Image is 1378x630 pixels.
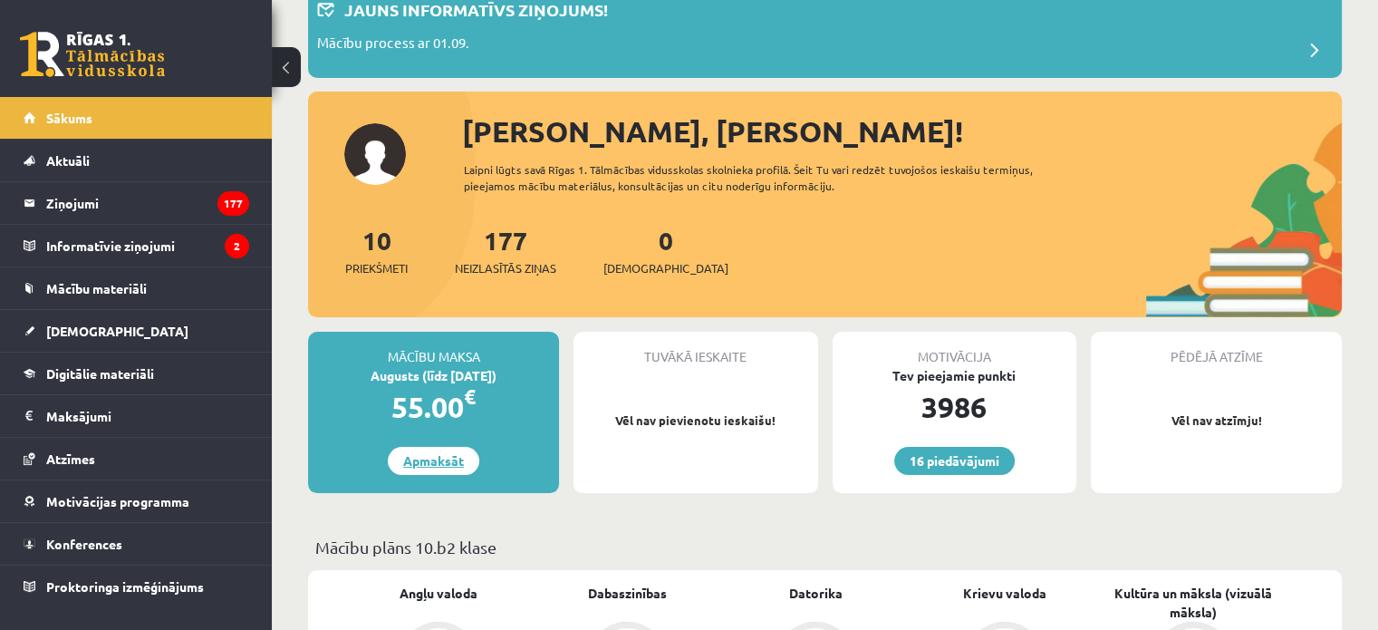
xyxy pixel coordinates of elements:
a: Atzīmes [24,438,249,480]
a: 0[DEMOGRAPHIC_DATA] [603,224,728,277]
span: Digitālie materiāli [46,365,154,382]
a: [DEMOGRAPHIC_DATA] [24,310,249,352]
a: Aktuāli [24,140,249,181]
p: Vēl nav atzīmju! [1100,412,1333,430]
a: Konferences [24,523,249,565]
legend: Informatīvie ziņojumi [46,225,249,267]
div: Mācību maksa [308,332,559,366]
a: Kultūra un māksla (vizuālā māksla) [1099,584,1287,622]
a: Ziņojumi177 [24,182,249,224]
a: Proktoringa izmēģinājums [24,566,249,607]
a: 177Neizlasītās ziņas [455,224,556,277]
span: € [464,383,476,410]
a: Mācību materiāli [24,267,249,309]
a: Dabaszinības [588,584,667,603]
a: Apmaksāt [388,447,479,475]
div: 55.00 [308,385,559,429]
span: Konferences [46,536,122,552]
p: Mācību plāns 10.b2 klase [315,535,1335,559]
a: 10Priekšmeti [345,224,408,277]
a: Maksājumi [24,395,249,437]
span: Sākums [46,110,92,126]
span: Priekšmeti [345,259,408,277]
span: Motivācijas programma [46,493,189,509]
a: Sākums [24,97,249,139]
p: Vēl nav pievienotu ieskaišu! [583,412,808,430]
legend: Ziņojumi [46,182,249,224]
span: [DEMOGRAPHIC_DATA] [603,259,728,277]
legend: Maksājumi [46,395,249,437]
div: Motivācija [833,332,1076,366]
span: Atzīmes [46,451,95,467]
a: Datorika [789,584,843,603]
span: Proktoringa izmēģinājums [46,578,204,595]
a: Digitālie materiāli [24,353,249,394]
div: [PERSON_NAME], [PERSON_NAME]! [462,110,1342,153]
span: Aktuāli [46,152,90,169]
span: Mācību materiāli [46,280,147,296]
div: Augusts (līdz [DATE]) [308,366,559,385]
p: Mācību process ar 01.09. [317,33,469,58]
div: Tev pieejamie punkti [833,366,1076,385]
div: Pēdējā atzīme [1091,332,1342,366]
span: [DEMOGRAPHIC_DATA] [46,323,188,339]
i: 177 [217,191,249,216]
a: Rīgas 1. Tālmācības vidusskola [20,32,165,77]
i: 2 [225,234,249,258]
a: Informatīvie ziņojumi2 [24,225,249,267]
div: 3986 [833,385,1076,429]
div: Tuvākā ieskaite [573,332,817,366]
a: Krievu valoda [963,584,1046,603]
span: Neizlasītās ziņas [455,259,556,277]
div: Laipni lūgts savā Rīgas 1. Tālmācības vidusskolas skolnieka profilā. Šeit Tu vari redzēt tuvojošo... [464,161,1084,194]
a: Angļu valoda [400,584,477,603]
a: Motivācijas programma [24,480,249,522]
a: 16 piedāvājumi [894,447,1015,475]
